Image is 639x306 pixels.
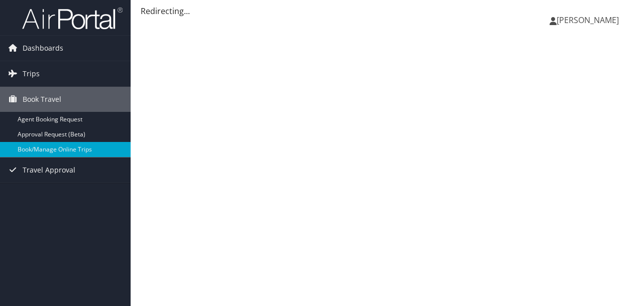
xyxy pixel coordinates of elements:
div: Redirecting... [141,5,629,17]
span: Trips [23,61,40,86]
img: airportal-logo.png [22,7,123,30]
span: Book Travel [23,87,61,112]
a: [PERSON_NAME] [550,5,629,35]
span: Dashboards [23,36,63,61]
span: [PERSON_NAME] [557,15,619,26]
span: Travel Approval [23,158,75,183]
